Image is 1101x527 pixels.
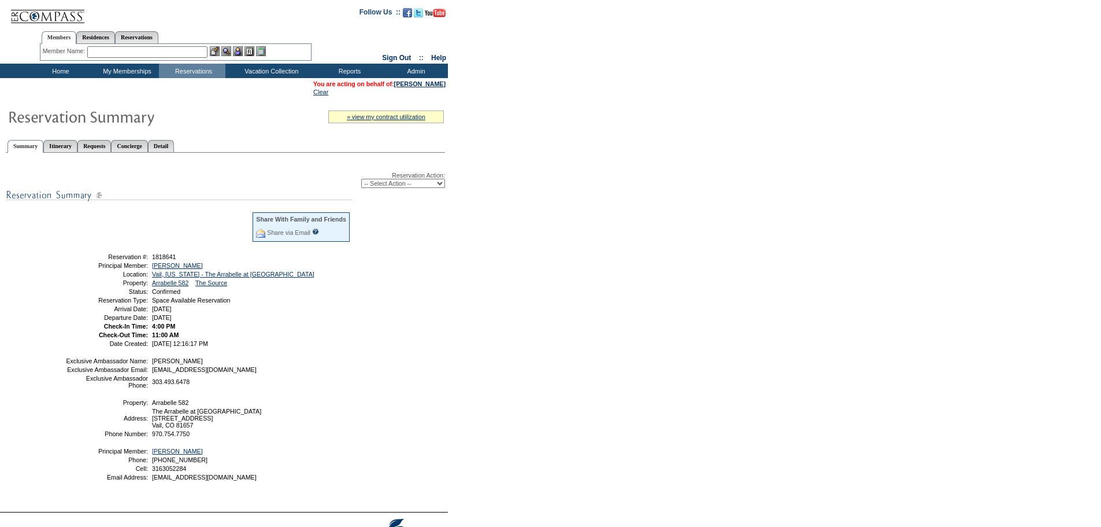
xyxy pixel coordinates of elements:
td: Principal Member: [65,448,148,455]
a: [PERSON_NAME] [152,262,203,269]
img: Subscribe to our YouTube Channel [425,9,446,17]
td: Arrival Date: [65,305,148,312]
span: 970.754.7750 [152,430,190,437]
img: subTtlResSummary.gif [6,188,353,202]
span: [PHONE_NUMBER] [152,456,207,463]
span: [DATE] 12:16:17 PM [152,340,208,347]
a: [PERSON_NAME] [394,80,446,87]
a: Concierge [111,140,147,152]
td: Admin [381,64,448,78]
a: Itinerary [43,140,77,152]
td: Home [26,64,92,78]
img: Impersonate [233,46,243,56]
td: Status: [65,288,148,295]
div: Share With Family and Friends [256,216,346,223]
img: b_edit.gif [210,46,220,56]
td: Location: [65,271,148,278]
td: Vacation Collection [225,64,315,78]
span: [DATE] [152,305,172,312]
a: Arrabelle 582 [152,279,188,286]
img: Become our fan on Facebook [403,8,412,17]
span: [EMAIL_ADDRESS][DOMAIN_NAME] [152,366,257,373]
span: 11:00 AM [152,331,179,338]
span: The Arrabelle at [GEOGRAPHIC_DATA] [STREET_ADDRESS] Vail, CO 81657 [152,408,261,429]
td: Date Created: [65,340,148,347]
a: Help [431,54,446,62]
a: Members [42,31,77,44]
td: Reservations [159,64,225,78]
span: 1818641 [152,253,176,260]
img: b_calculator.gif [256,46,266,56]
div: Member Name: [43,46,87,56]
a: Become our fan on Facebook [403,12,412,19]
a: [PERSON_NAME] [152,448,203,455]
td: Exclusive Ambassador Name: [65,358,148,364]
img: Reservaton Summary [8,105,239,128]
img: Reservations [244,46,254,56]
td: Phone: [65,456,148,463]
td: Departure Date: [65,314,148,321]
td: Phone Number: [65,430,148,437]
td: Property: [65,399,148,406]
a: Clear [313,89,328,95]
a: The Source [195,279,227,286]
span: [PERSON_NAME] [152,358,203,364]
span: [EMAIL_ADDRESS][DOMAIN_NAME] [152,474,257,481]
span: 303.493.6478 [152,378,190,385]
div: Reservation Action: [6,172,445,188]
input: What is this? [312,229,319,235]
span: [DATE] [152,314,172,321]
td: Principal Member: [65,262,148,269]
td: Address: [65,408,148,429]
a: Vail, [US_STATE] - The Arrabelle at [GEOGRAPHIC_DATA] [152,271,314,278]
a: » view my contract utilization [347,113,425,120]
strong: Check-In Time: [104,323,148,330]
a: Reservations [115,31,158,43]
td: My Memberships [92,64,159,78]
img: View [221,46,231,56]
td: Exclusive Ambassador Phone: [65,375,148,389]
td: Cell: [65,465,148,472]
span: Confirmed [152,288,180,295]
td: Reservation #: [65,253,148,260]
a: Detail [148,140,175,152]
a: Share via Email [267,229,310,236]
td: Email Address: [65,474,148,481]
span: :: [419,54,424,62]
td: Reservation Type: [65,297,148,304]
td: Exclusive Ambassador Email: [65,366,148,373]
span: You are acting on behalf of: [313,80,446,87]
a: Subscribe to our YouTube Channel [425,12,446,19]
a: Summary [8,140,43,153]
td: Follow Us :: [359,7,401,21]
td: Reports [315,64,381,78]
img: Follow us on Twitter [414,8,423,17]
a: Sign Out [382,54,411,62]
a: Residences [76,31,115,43]
a: Follow us on Twitter [414,12,423,19]
span: 3163052284 [152,465,186,472]
span: Arrabelle 582 [152,399,188,406]
span: Space Available Reservation [152,297,230,304]
a: Requests [77,140,111,152]
strong: Check-Out Time: [99,331,148,338]
td: Property: [65,279,148,286]
span: 4:00 PM [152,323,175,330]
